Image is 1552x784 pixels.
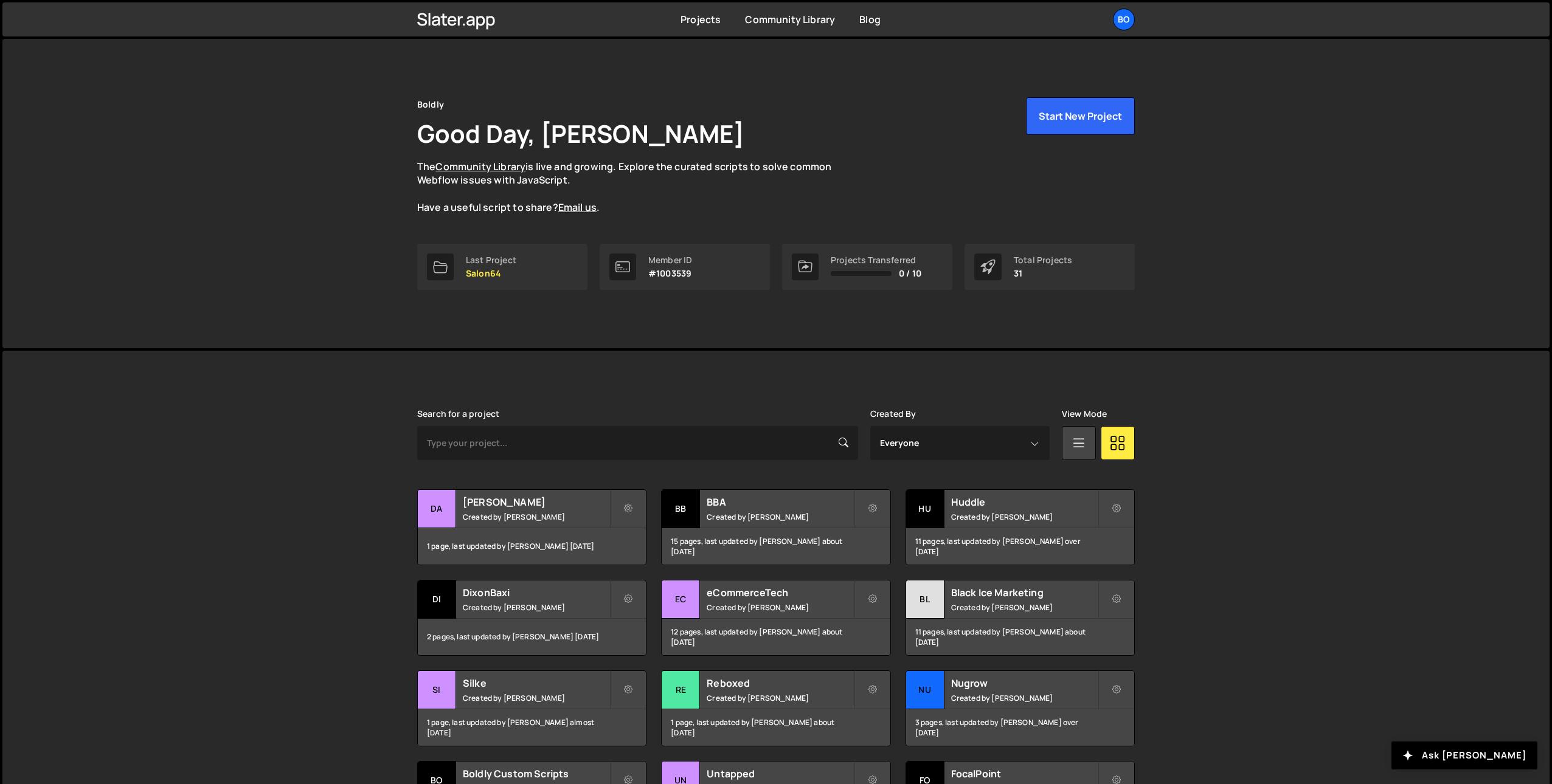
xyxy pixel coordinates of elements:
a: eC eCommerceTech Created by [PERSON_NAME] 12 pages, last updated by [PERSON_NAME] about [DATE] [661,580,890,656]
small: Created by [PERSON_NAME] [463,693,609,703]
small: Created by [PERSON_NAME] [951,602,1098,613]
input: Type your project... [417,426,858,460]
h2: Silke [463,676,609,690]
div: 2 pages, last updated by [PERSON_NAME] [DATE] [418,619,646,655]
div: 12 pages, last updated by [PERSON_NAME] about [DATE] [662,619,890,655]
a: Bo [1113,9,1135,30]
button: Start New Project [1026,97,1135,135]
a: Nu Nugrow Created by [PERSON_NAME] 3 pages, last updated by [PERSON_NAME] over [DATE] [906,670,1135,746]
div: Di [418,580,456,619]
h2: Untapped [707,767,853,780]
p: Salon64 [466,269,516,278]
small: Created by [PERSON_NAME] [951,693,1098,703]
small: Created by [PERSON_NAME] [951,512,1098,522]
div: 11 pages, last updated by [PERSON_NAME] about [DATE] [906,619,1134,655]
div: 1 page, last updated by [PERSON_NAME] about [DATE] [662,709,890,746]
div: BB [662,490,700,528]
label: View Mode [1062,409,1107,419]
div: Total Projects [1014,255,1072,265]
h2: DixonBaxi [463,586,609,599]
h2: Huddle [951,495,1098,509]
a: Projects [681,13,721,26]
p: #1003539 [648,269,692,278]
h2: [PERSON_NAME] [463,495,609,509]
div: 1 page, last updated by [PERSON_NAME] [DATE] [418,528,646,565]
h2: Nugrow [951,676,1098,690]
a: Community Library [745,13,835,26]
div: Boldly [417,97,444,112]
div: Si [418,671,456,709]
a: Community Library [435,160,525,173]
div: 3 pages, last updated by [PERSON_NAME] over [DATE] [906,709,1134,746]
h2: BBA [707,495,853,509]
a: Last Project Salon64 [417,244,587,290]
div: Projects Transferred [831,255,921,265]
small: Created by [PERSON_NAME] [707,693,853,703]
a: Di DixonBaxi Created by [PERSON_NAME] 2 pages, last updated by [PERSON_NAME] [DATE] [417,580,646,656]
div: Member ID [648,255,692,265]
div: Nu [906,671,944,709]
div: 11 pages, last updated by [PERSON_NAME] over [DATE] [906,528,1134,565]
label: Created By [870,409,916,419]
h2: FocalPoint [951,767,1098,780]
div: Last Project [466,255,516,265]
small: Created by [PERSON_NAME] [707,602,853,613]
a: BB BBA Created by [PERSON_NAME] 15 pages, last updated by [PERSON_NAME] about [DATE] [661,489,890,565]
button: Ask [PERSON_NAME] [1391,741,1537,769]
h2: Black Ice Marketing [951,586,1098,599]
div: Hu [906,490,944,528]
div: Da [418,490,456,528]
label: Search for a project [417,409,499,419]
small: Created by [PERSON_NAME] [707,512,853,522]
h2: Boldly Custom Scripts [463,767,609,780]
h2: eCommerceTech [707,586,853,599]
a: Bl Black Ice Marketing Created by [PERSON_NAME] 11 pages, last updated by [PERSON_NAME] about [DATE] [906,580,1135,656]
small: Created by [PERSON_NAME] [463,512,609,522]
div: eC [662,580,700,619]
a: Email us [558,201,597,214]
div: Re [662,671,700,709]
small: Created by [PERSON_NAME] [463,602,609,613]
div: 15 pages, last updated by [PERSON_NAME] about [DATE] [662,528,890,565]
h1: Good Day, [PERSON_NAME] [417,117,744,150]
a: Re Reboxed Created by [PERSON_NAME] 1 page, last updated by [PERSON_NAME] about [DATE] [661,670,890,746]
h2: Reboxed [707,676,853,690]
a: Blog [859,13,881,26]
div: Bl [906,580,944,619]
p: The is live and growing. Explore the curated scripts to solve common Webflow issues with JavaScri... [417,160,855,215]
a: Hu Huddle Created by [PERSON_NAME] 11 pages, last updated by [PERSON_NAME] over [DATE] [906,489,1135,565]
div: 1 page, last updated by [PERSON_NAME] almost [DATE] [418,709,646,746]
a: Da [PERSON_NAME] Created by [PERSON_NAME] 1 page, last updated by [PERSON_NAME] [DATE] [417,489,646,565]
span: 0 / 10 [899,269,921,278]
p: 31 [1014,269,1072,278]
a: Si Silke Created by [PERSON_NAME] 1 page, last updated by [PERSON_NAME] almost [DATE] [417,670,646,746]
